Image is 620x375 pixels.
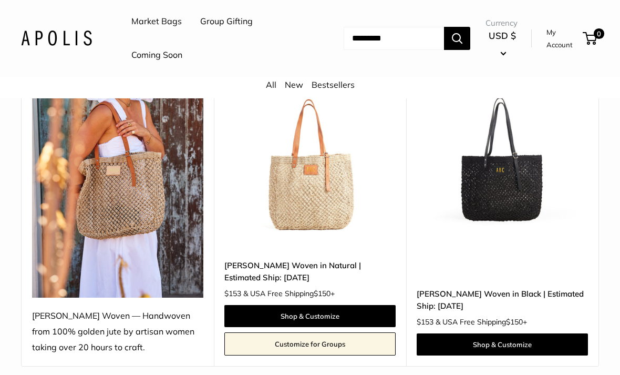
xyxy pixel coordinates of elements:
a: Mercado Woven in Natural | Estimated Ship: Oct. 19thMercado Woven in Natural | Estimated Ship: Oc... [224,70,396,241]
a: [PERSON_NAME] Woven in Natural | Estimated Ship: [DATE] [224,260,396,285]
span: & USA Free Shipping + [243,290,335,298]
a: [PERSON_NAME] Woven in Black | Estimated Ship: [DATE] [417,288,588,313]
img: Mercado Woven in Black | Estimated Ship: Oct. 19th [417,70,588,241]
span: Currency [485,16,519,31]
span: $150 [506,318,523,327]
span: $153 [417,318,433,327]
span: 0 [594,29,604,39]
button: Search [444,27,470,50]
a: Market Bags [131,14,182,30]
a: Bestsellers [312,80,355,90]
a: Customize for Groups [224,333,396,356]
a: Shop & Customize [224,306,396,328]
span: USD $ [489,31,516,42]
img: Mercado Woven — Handwoven from 100% golden jute by artisan women taking over 20 hours to craft. [32,70,203,299]
a: New [285,80,303,90]
a: Coming Soon [131,48,182,64]
img: Mercado Woven in Natural | Estimated Ship: Oct. 19th [224,70,396,241]
a: My Account [546,26,579,52]
span: $153 [224,289,241,299]
button: USD $ [485,28,519,62]
div: [PERSON_NAME] Woven — Handwoven from 100% golden jute by artisan women taking over 20 hours to cr... [32,309,203,356]
img: Apolis [21,31,92,46]
span: & USA Free Shipping + [436,319,527,326]
a: Shop & Customize [417,334,588,356]
a: 0 [584,33,597,45]
a: Group Gifting [200,14,253,30]
a: Mercado Woven in Black | Estimated Ship: Oct. 19thMercado Woven in Black | Estimated Ship: Oct. 19th [417,70,588,241]
a: All [266,80,276,90]
span: $150 [314,289,330,299]
input: Search... [344,27,444,50]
